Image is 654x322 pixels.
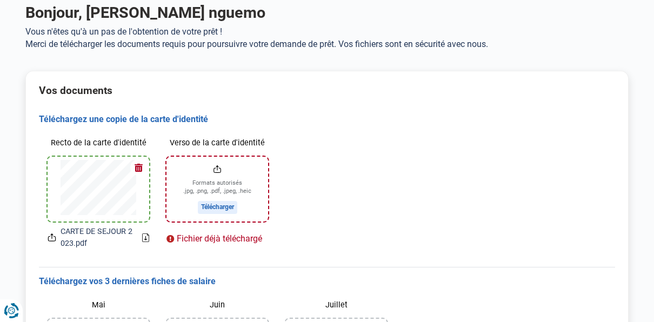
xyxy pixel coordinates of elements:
h3: Téléchargez vos 3 dernières fiches de salaire [39,276,615,287]
p: Merci de télécharger les documents requis pour poursuivre votre demande de prêt. Vos fichiers son... [25,39,629,49]
p: Vous n'êtes qu'à un pas de l'obtention de votre prêt ! [25,26,629,37]
label: Juin [166,296,268,314]
label: Recto de la carte d'identité [48,133,149,152]
span: CARTE DE SEJOUR 2023.pdf [61,226,134,249]
a: Download [142,233,149,242]
div: Fichier déjà téléchargé [166,232,268,245]
h2: Vos documents [39,84,615,97]
h1: Bonjour, [PERSON_NAME] nguemo [25,3,629,22]
label: Verso de la carte d'identité [166,133,268,152]
h3: Téléchargez une copie de la carte d'identité [39,114,615,125]
label: Juillet [285,296,387,314]
label: Mai [48,296,149,314]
